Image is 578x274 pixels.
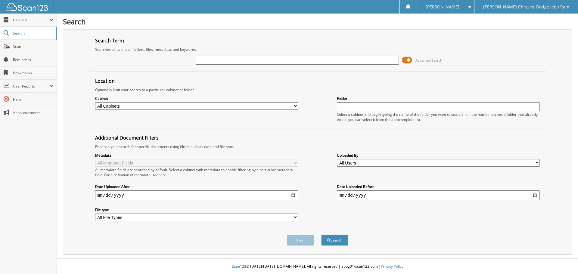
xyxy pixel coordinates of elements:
[337,190,540,200] input: end
[92,87,543,92] div: Optionally limit your search to a particular cabinet or folder
[337,112,540,122] div: Select a cabinet and begin typing the name of the folder you want to search in. If the name match...
[92,47,543,52] div: Searches all cabinets, folders, files, metadata, and keywords
[13,44,54,49] span: Scan
[92,37,127,44] legend: Search Term
[92,144,543,149] div: Enhance your search for specific documents using filters such as date and file type.
[92,78,118,84] legend: Location
[13,17,49,23] span: Cabinets
[57,259,578,274] div: © [DATE]-[DATE] [DOMAIN_NAME]. All rights reserved | appg01-scan123-com |
[232,264,246,269] span: Scan123
[415,58,442,63] span: Advanced Search
[95,153,298,158] label: Metadata
[287,235,314,246] button: Clear
[337,184,540,189] label: Date Uploaded Before
[337,153,540,158] label: Uploaded By
[95,207,298,212] label: File type
[95,184,298,189] label: Date Uploaded After
[13,57,54,62] span: Reminders
[95,96,298,101] label: Cabinet
[381,264,403,269] a: Privacy Policy
[63,17,572,26] h1: Search
[13,70,54,75] span: Bookmarks
[13,110,54,115] span: Announcements
[6,3,51,11] img: scan123-logo-white.svg
[483,5,569,9] span: [PERSON_NAME] Chrysler Dodge Jeep Ram
[426,5,459,9] span: [PERSON_NAME]
[92,134,162,141] legend: Additional Document Filters
[321,235,348,246] button: Search
[158,172,166,177] a: here
[13,84,49,89] span: User Reports
[95,167,298,177] div: All metadata fields are searched by default. Select a cabinet with metadata to enable filtering b...
[337,96,540,101] label: Folder
[13,31,53,36] span: Search
[95,190,298,200] input: start
[13,97,54,102] span: Help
